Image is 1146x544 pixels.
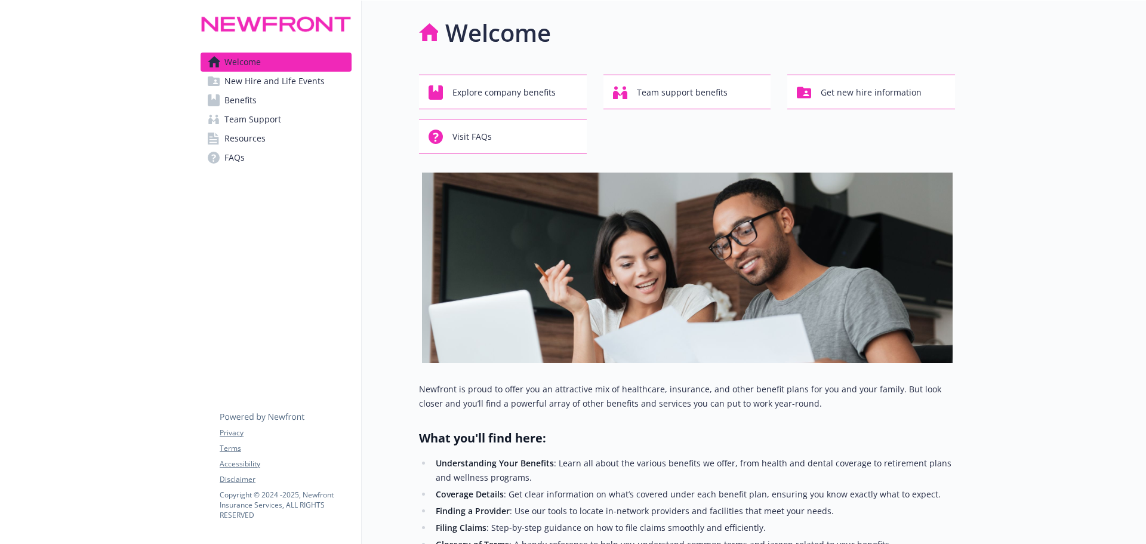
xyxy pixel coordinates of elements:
span: FAQs [224,148,245,167]
a: Benefits [201,91,352,110]
li: : Step-by-step guidance on how to file claims smoothly and efficiently. [432,521,955,535]
span: Team Support [224,110,281,129]
a: Team Support [201,110,352,129]
li: : Use our tools to locate in-network providers and facilities that meet your needs. [432,504,955,518]
a: New Hire and Life Events [201,72,352,91]
h2: What you'll find here: [419,430,955,447]
strong: Understanding Your Benefits [436,457,554,469]
span: Welcome [224,53,261,72]
button: Get new hire information [787,75,955,109]
a: Privacy [220,428,351,438]
span: Visit FAQs [452,125,492,148]
span: Resources [224,129,266,148]
a: Resources [201,129,352,148]
span: New Hire and Life Events [224,72,325,91]
a: Accessibility [220,459,351,469]
strong: Finding a Provider [436,505,510,517]
li: : Learn all about the various benefits we offer, from health and dental coverage to retirement pl... [432,456,955,485]
span: Team support benefits [637,81,728,104]
p: Copyright © 2024 - 2025 , Newfront Insurance Services, ALL RIGHTS RESERVED [220,490,351,520]
button: Visit FAQs [419,119,587,153]
p: Newfront is proud to offer you an attractive mix of healthcare, insurance, and other benefit plan... [419,382,955,411]
h1: Welcome [445,15,551,51]
img: overview page banner [422,173,953,363]
a: FAQs [201,148,352,167]
strong: Coverage Details [436,488,504,500]
a: Disclaimer [220,474,351,485]
button: Explore company benefits [419,75,587,109]
span: Benefits [224,91,257,110]
a: Welcome [201,53,352,72]
a: Terms [220,443,351,454]
li: : Get clear information on what’s covered under each benefit plan, ensuring you know exactly what... [432,487,955,502]
span: Get new hire information [821,81,922,104]
button: Team support benefits [603,75,771,109]
span: Explore company benefits [452,81,556,104]
strong: Filing Claims [436,522,486,533]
